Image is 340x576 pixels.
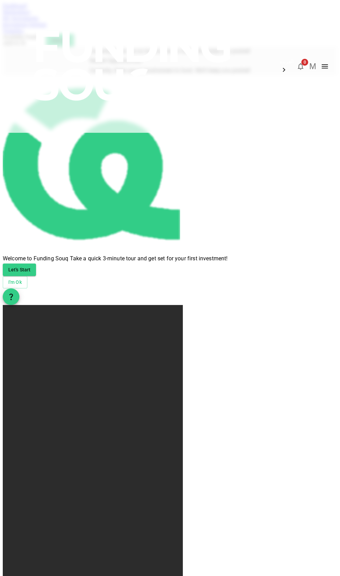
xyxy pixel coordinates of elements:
[3,255,68,262] span: Welcome to Funding Souq
[307,61,318,72] button: M
[294,59,307,73] button: 0
[3,288,19,305] button: question
[3,263,36,276] button: Let's Start
[301,59,308,66] span: 0
[68,255,227,262] span: Take a quick 3-minute tour and get set for your first investment!
[3,276,27,288] button: I'm Ok
[280,59,294,64] span: العربية
[3,75,180,252] img: fav-icon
